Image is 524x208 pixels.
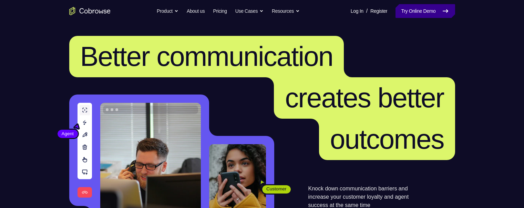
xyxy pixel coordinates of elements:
span: outcomes [330,124,444,155]
button: Resources [272,4,300,18]
a: Try Online Demo [395,4,455,18]
a: Log In [351,4,363,18]
button: Use Cases [235,4,264,18]
a: About us [187,4,205,18]
a: Pricing [213,4,227,18]
a: Go to the home page [69,7,111,15]
a: Register [370,4,387,18]
span: creates better [285,82,444,113]
span: / [366,7,368,15]
span: Better communication [80,41,333,72]
button: Product [157,4,178,18]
